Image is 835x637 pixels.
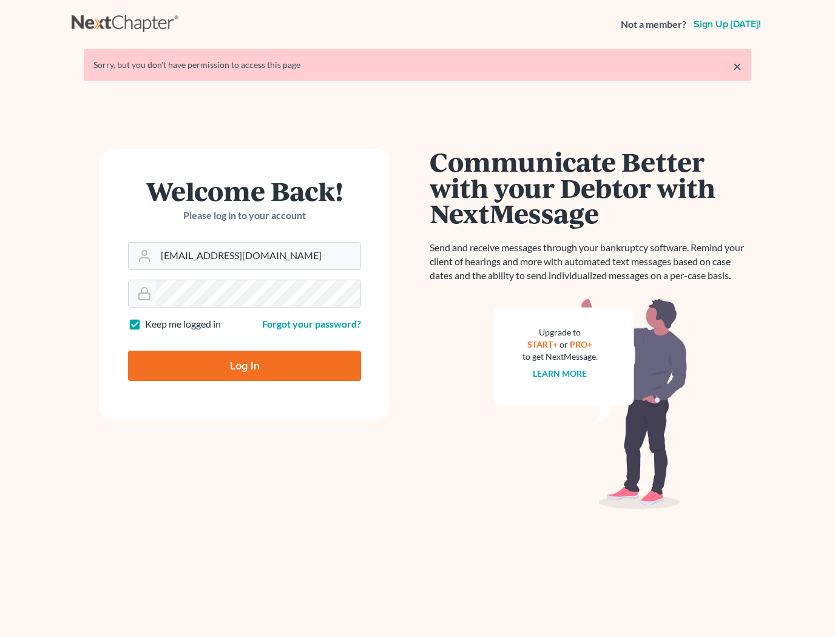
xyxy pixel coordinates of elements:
h1: Communicate Better with your Debtor with NextMessage [430,149,751,226]
img: nextmessage_bg-59042aed3d76b12b5cd301f8e5b87938c9018125f34e5fa2b7a6b67550977c72.svg [493,297,688,510]
div: Sorry, but you don't have permission to access this page [93,59,742,71]
a: Sign up [DATE]! [691,19,763,29]
a: × [733,59,742,73]
input: Log In [128,351,361,381]
strong: Not a member? [621,18,686,32]
a: PRO+ [570,339,593,349]
div: to get NextMessage. [522,351,598,363]
span: or [560,339,569,349]
a: Forgot your password? [262,318,361,329]
div: Upgrade to [522,326,598,339]
p: Send and receive messages through your bankruptcy software. Remind your client of hearings and mo... [430,241,751,283]
h1: Welcome Back! [128,178,361,204]
a: Learn more [533,368,587,379]
label: Keep me logged in [145,317,221,331]
input: Email Address [156,243,360,269]
a: START+ [528,339,558,349]
p: Please log in to your account [128,209,361,223]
